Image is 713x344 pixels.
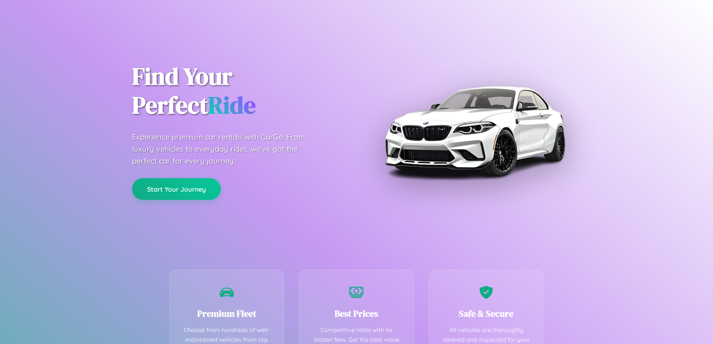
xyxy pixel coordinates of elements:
[208,89,256,121] span: Ride
[441,307,532,320] h3: Safe & Secure
[132,131,319,167] p: Experience premium car rentals with CarGo. From luxury vehicles to everyday rides, we've got the ...
[132,178,221,200] button: Start Your Journey
[132,62,345,120] h1: Find Your Perfect
[181,307,273,320] h3: Premium Fleet
[311,307,402,320] h3: Best Prices
[381,37,568,225] img: Premium BMW car rental vehicle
